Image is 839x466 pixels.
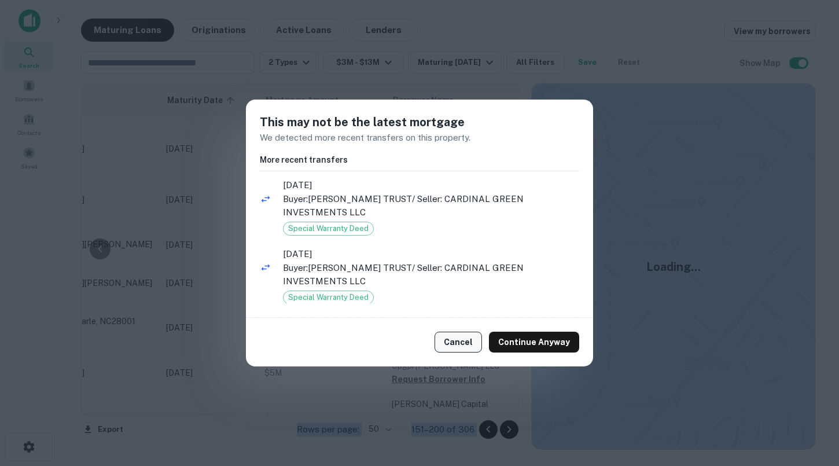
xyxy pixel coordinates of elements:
[283,192,579,219] p: Buyer: [PERSON_NAME] TRUST / Seller: CARDINAL GREEN INVESTMENTS LLC
[284,223,373,234] span: Special Warranty Deed
[260,131,579,145] p: We detected more recent transfers on this property.
[781,373,839,429] iframe: Chat Widget
[260,113,579,131] h5: This may not be the latest mortgage
[283,261,579,288] p: Buyer: [PERSON_NAME] TRUST / Seller: CARDINAL GREEN INVESTMENTS LLC
[283,291,374,304] div: Special Warranty Deed
[283,222,374,236] div: Special Warranty Deed
[283,247,579,261] span: [DATE]
[435,332,482,353] button: Cancel
[260,153,579,166] h6: More recent transfers
[489,332,579,353] button: Continue Anyway
[284,292,373,303] span: Special Warranty Deed
[283,178,579,192] span: [DATE]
